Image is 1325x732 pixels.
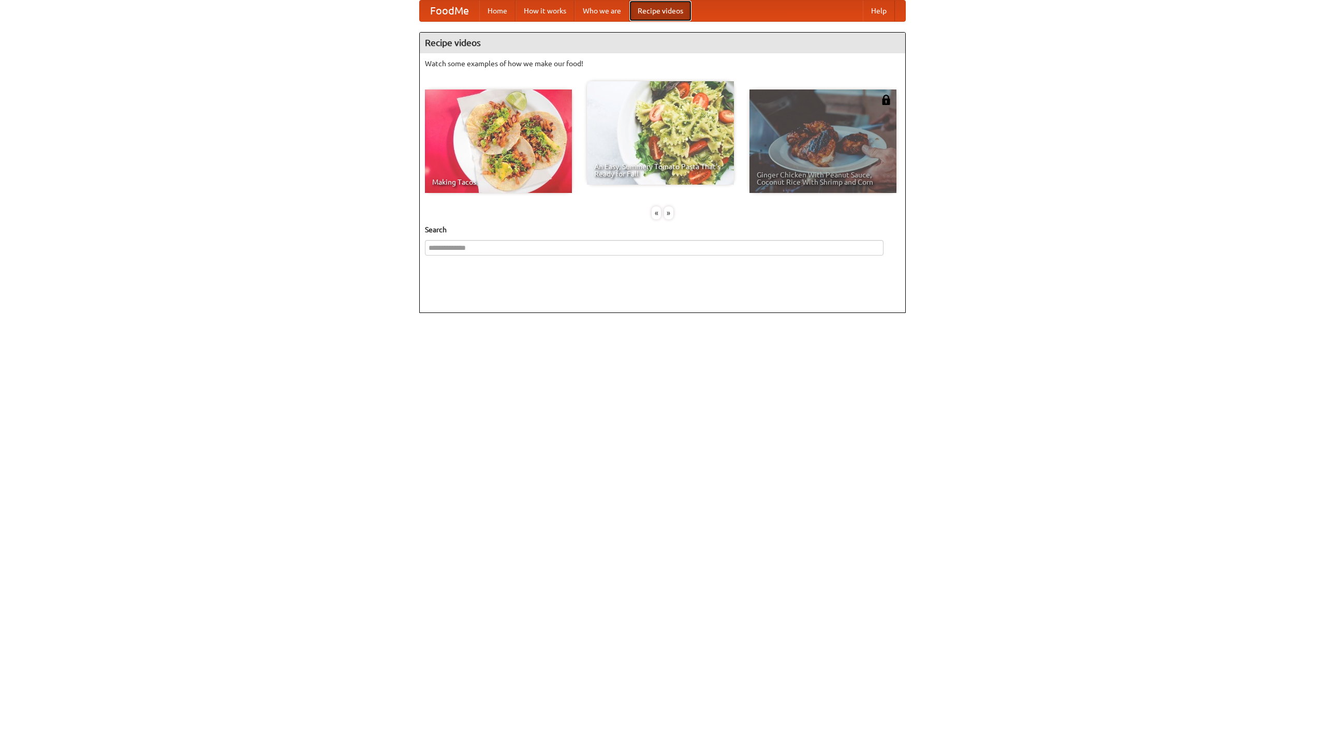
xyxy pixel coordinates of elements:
h4: Recipe videos [420,33,905,53]
a: Help [863,1,895,21]
a: Recipe videos [629,1,691,21]
span: Making Tacos [432,178,565,186]
div: « [652,206,661,219]
h5: Search [425,225,900,235]
a: Home [479,1,516,21]
a: An Easy, Summery Tomato Pasta That's Ready for Fall [587,81,734,185]
p: Watch some examples of how we make our food! [425,58,900,69]
a: Who we are [575,1,629,21]
a: Making Tacos [425,89,572,193]
div: » [664,206,673,219]
a: FoodMe [420,1,479,21]
span: An Easy, Summery Tomato Pasta That's Ready for Fall [594,163,727,177]
a: How it works [516,1,575,21]
img: 483408.png [881,95,891,105]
